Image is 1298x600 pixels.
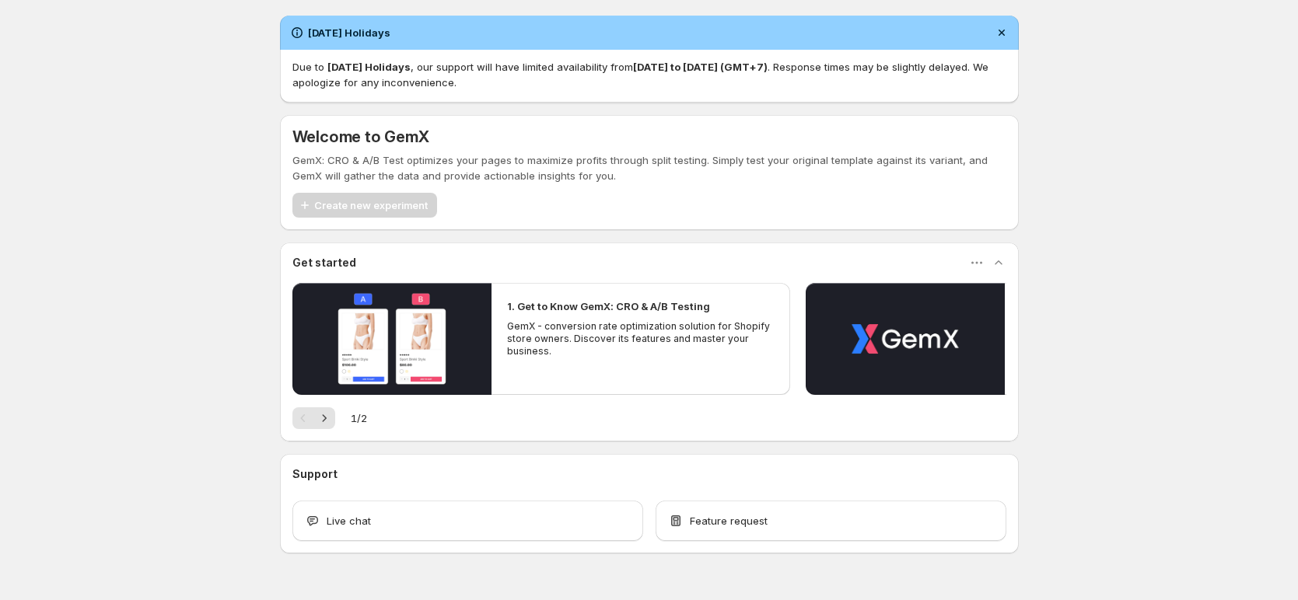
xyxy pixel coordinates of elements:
h2: 1. Get to Know GemX: CRO & A/B Testing [507,298,710,314]
p: GemX: CRO & A/B Test optimizes your pages to maximize profits through split testing. Simply test ... [292,152,1006,183]
button: Play video [806,283,1005,395]
span: Feature request [690,513,768,528]
strong: [DATE] to [DATE] (GMT+7) [633,61,768,73]
nav: Pagination [292,407,335,429]
h3: Get started [292,255,356,270]
p: Due to , our support will have limited availability from . Response times may be slightly delayed... [292,59,1006,90]
button: Dismiss notification [991,22,1013,44]
span: 1 / 2 [351,410,367,426]
h2: [DATE] Holidays [308,25,390,40]
button: Play video [292,283,492,395]
button: Next [313,407,335,429]
span: Live chat [327,513,371,528]
h5: Welcome to GemX [292,127,429,146]
h3: Support [292,466,338,482]
strong: [DATE] Holidays [327,61,411,73]
p: GemX - conversion rate optimization solution for Shopify store owners. Discover its features and ... [507,320,775,358]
